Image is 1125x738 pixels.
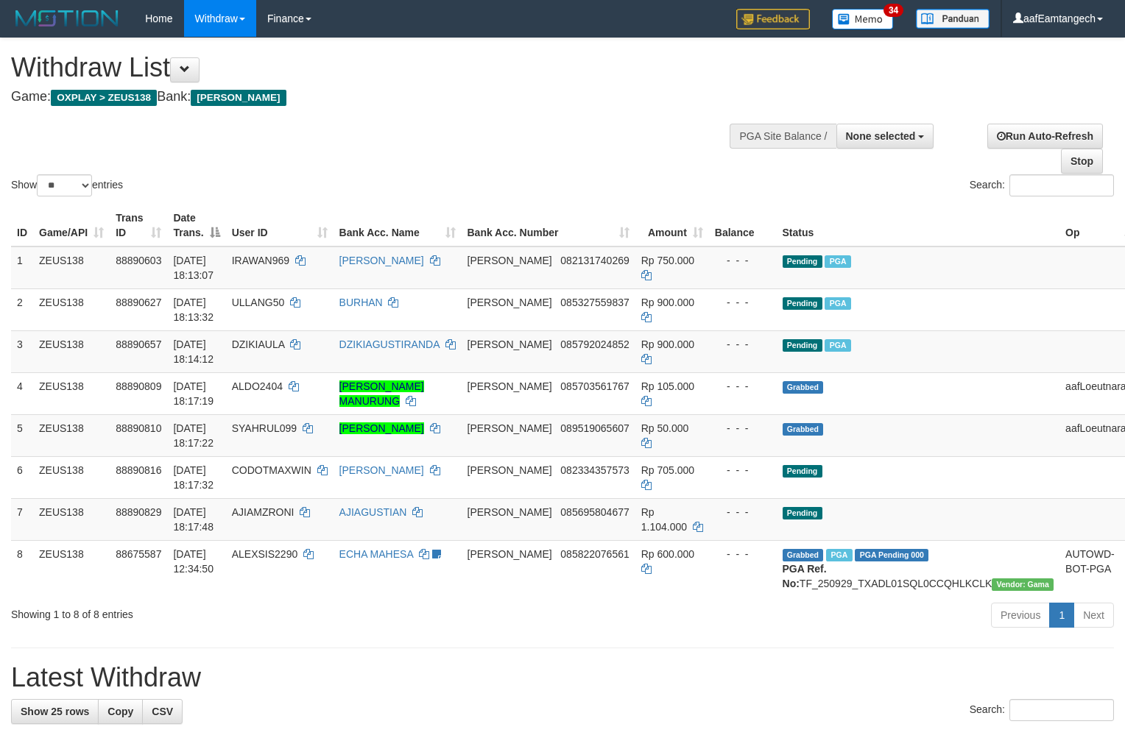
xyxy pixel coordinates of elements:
td: TF_250929_TXADL01SQL0CCQHLKCLK [777,540,1060,597]
span: IRAWAN969 [232,255,289,266]
span: Rp 50.000 [641,422,689,434]
span: Grabbed [783,549,824,561]
td: ZEUS138 [33,540,110,597]
td: ZEUS138 [33,246,110,289]
span: Rp 900.000 [641,338,694,350]
label: Show entries [11,174,123,196]
div: - - - [715,295,771,310]
span: Marked by aafanarl [825,297,850,310]
a: Run Auto-Refresh [987,124,1103,149]
span: [PERSON_NAME] [468,297,552,308]
span: ALDO2404 [232,380,283,392]
a: AJIAGUSTIAN [339,506,407,518]
span: [PERSON_NAME] [468,338,552,350]
a: Stop [1061,149,1103,174]
span: ULLANG50 [232,297,285,308]
span: [DATE] 18:14:12 [173,338,214,365]
a: Show 25 rows [11,699,99,724]
th: Status [777,205,1060,246]
span: Copy 085822076561 to clipboard [560,548,629,560]
td: 6 [11,456,33,498]
td: ZEUS138 [33,330,110,372]
span: Copy 085703561767 to clipboard [560,380,629,392]
span: Rp 600.000 [641,548,694,560]
span: [DATE] 12:34:50 [173,548,214,575]
th: Balance [709,205,777,246]
h1: Latest Withdraw [11,663,1114,692]
th: ID [11,205,33,246]
div: - - - [715,547,771,561]
span: 88890627 [116,297,161,308]
span: Copy 085327559837 to clipboard [560,297,629,308]
th: Game/API: activate to sort column ascending [33,205,110,246]
span: ALEXSIS2290 [232,548,298,560]
div: - - - [715,379,771,394]
span: OXPLAY > ZEUS138 [51,90,157,106]
th: Trans ID: activate to sort column ascending [110,205,167,246]
span: Rp 705.000 [641,464,694,476]
span: 88890816 [116,464,161,476]
th: User ID: activate to sort column ascending [226,205,334,246]
img: panduan.png [916,9,990,29]
span: Copy 089519065607 to clipboard [560,422,629,434]
span: [DATE] 18:13:32 [173,297,214,323]
span: [PERSON_NAME] [191,90,286,106]
b: PGA Ref. No: [783,563,827,589]
td: 2 [11,288,33,330]
a: 1 [1049,603,1074,628]
div: PGA Site Balance / [730,124,836,149]
a: [PERSON_NAME] [339,422,424,434]
span: Copy 082131740269 to clipboard [560,255,629,266]
td: 5 [11,414,33,456]
a: Previous [991,603,1050,628]
span: 88890657 [116,338,161,350]
span: Copy 085792024852 to clipboard [560,338,629,350]
span: CODOTMAXWIN [232,464,311,476]
span: 88890603 [116,255,161,266]
div: Showing 1 to 8 of 8 entries [11,601,458,622]
span: [DATE] 18:17:19 [173,380,214,407]
div: - - - [715,337,771,352]
td: ZEUS138 [33,456,110,498]
td: 1 [11,246,33,289]
span: SYAHRUL099 [232,422,297,434]
td: 4 [11,372,33,414]
select: Showentries [37,174,92,196]
span: [PERSON_NAME] [468,464,552,476]
td: ZEUS138 [33,498,110,540]
th: Bank Acc. Number: activate to sort column ascending [462,205,635,246]
span: Show 25 rows [21,706,89,717]
div: - - - [715,505,771,519]
span: [PERSON_NAME] [468,548,552,560]
span: [PERSON_NAME] [468,422,552,434]
span: Marked by aafpengsreynich [826,549,852,561]
span: Grabbed [783,381,824,394]
span: Rp 750.000 [641,255,694,266]
a: BURHAN [339,297,383,308]
h1: Withdraw List [11,53,736,82]
a: [PERSON_NAME] [339,255,424,266]
span: 88890809 [116,380,161,392]
span: PGA Pending [855,549,928,561]
span: Vendor URL: https://trx31.1velocity.biz [992,578,1054,591]
a: DZIKIAGUSTIRANDA [339,338,440,350]
td: 7 [11,498,33,540]
a: Next [1073,603,1114,628]
span: Copy 082334357573 to clipboard [560,464,629,476]
td: ZEUS138 [33,288,110,330]
span: 88675587 [116,548,161,560]
a: Copy [98,699,143,724]
span: AJIAMZRONI [232,506,295,518]
span: Marked by aafanarl [825,339,850,352]
span: Rp 900.000 [641,297,694,308]
button: None selected [836,124,934,149]
th: Amount: activate to sort column ascending [635,205,709,246]
span: 88890810 [116,422,161,434]
span: None selected [846,130,916,142]
span: Grabbed [783,423,824,436]
td: 8 [11,540,33,597]
img: Feedback.jpg [736,9,810,29]
input: Search: [1009,699,1114,721]
span: Marked by aafanarl [825,255,850,268]
span: DZIKIAULA [232,338,285,350]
